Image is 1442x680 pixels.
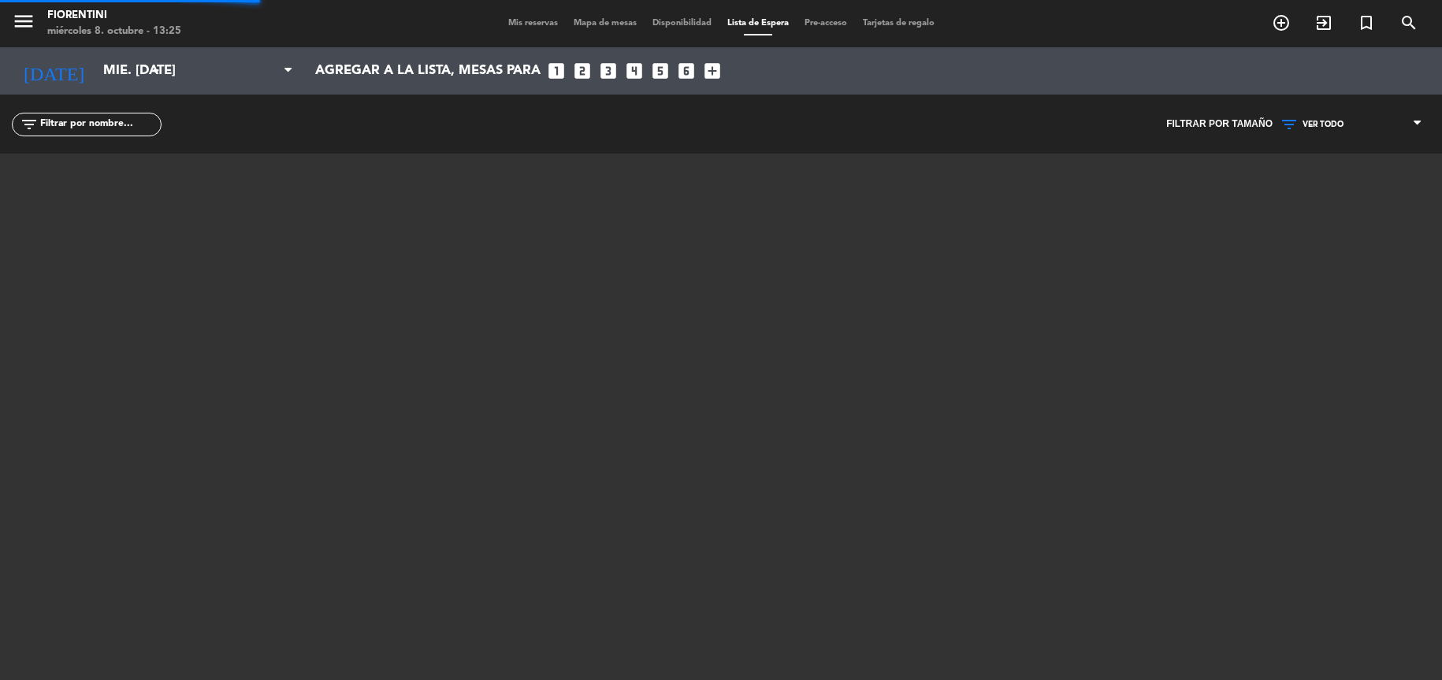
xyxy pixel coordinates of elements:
[598,61,619,81] i: looks_3
[20,115,39,134] i: filter_list
[546,61,567,81] i: looks_one
[12,54,95,88] i: [DATE]
[624,61,645,81] i: looks_4
[719,19,797,28] span: Lista de Espera
[500,19,566,28] span: Mis reservas
[12,9,35,33] i: menu
[1357,13,1376,32] i: turned_in_not
[315,64,541,79] span: Agregar a la lista, mesas para
[39,116,161,133] input: Filtrar por nombre...
[572,61,593,81] i: looks_two
[855,19,942,28] span: Tarjetas de regalo
[1399,13,1418,32] i: search
[1166,117,1273,132] span: Filtrar por tamaño
[47,8,181,24] div: Fiorentini
[1314,13,1333,32] i: exit_to_app
[566,19,645,28] span: Mapa de mesas
[702,61,723,81] i: add_box
[650,61,671,81] i: looks_5
[645,19,719,28] span: Disponibilidad
[1303,120,1344,129] span: VER TODO
[12,9,35,39] button: menu
[1272,13,1291,32] i: add_circle_outline
[147,61,165,80] i: arrow_drop_down
[797,19,855,28] span: Pre-acceso
[676,61,697,81] i: looks_6
[47,24,181,39] div: miércoles 8. octubre - 13:25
